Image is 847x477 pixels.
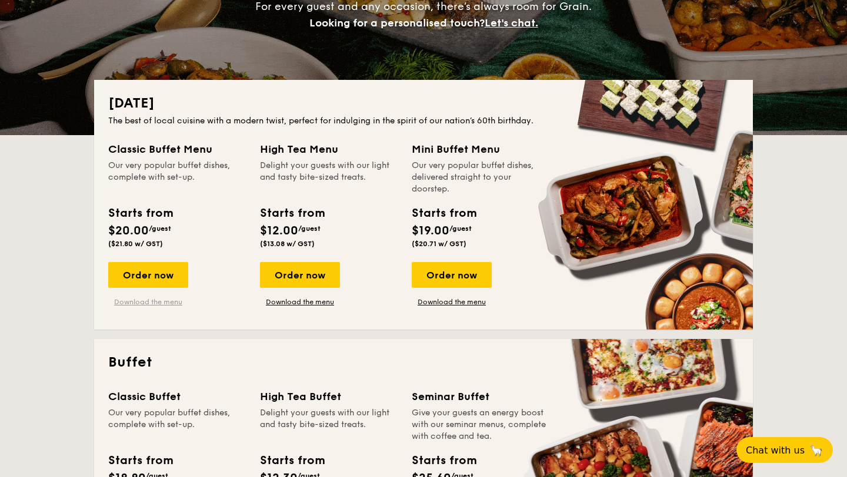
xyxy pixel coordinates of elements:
[108,204,172,222] div: Starts from
[260,388,398,405] div: High Tea Buffet
[412,297,492,307] a: Download the menu
[108,224,149,238] span: $20.00
[412,407,549,442] div: Give your guests an energy boost with our seminar menus, complete with coffee and tea.
[412,262,492,288] div: Order now
[746,445,805,456] span: Chat with us
[108,407,246,442] div: Our very popular buffet dishes, complete with set-up.
[412,388,549,405] div: Seminar Buffet
[260,204,324,222] div: Starts from
[108,452,172,469] div: Starts from
[736,437,833,463] button: Chat with us🦙
[108,262,188,288] div: Order now
[260,240,315,248] span: ($13.08 w/ GST)
[108,160,246,195] div: Our very popular buffet dishes, complete with set-up.
[108,94,739,113] h2: [DATE]
[108,141,246,157] div: Classic Buffet Menu
[108,297,188,307] a: Download the menu
[260,141,398,157] div: High Tea Menu
[108,353,739,372] h2: Buffet
[412,452,476,469] div: Starts from
[412,204,476,222] div: Starts from
[298,224,321,233] span: /guest
[260,262,340,288] div: Order now
[412,141,549,157] div: Mini Buffet Menu
[809,444,823,457] span: 🦙
[260,297,340,307] a: Download the menu
[260,224,298,238] span: $12.00
[108,115,739,127] div: The best of local cuisine with a modern twist, perfect for indulging in the spirit of our nation’...
[412,160,549,195] div: Our very popular buffet dishes, delivered straight to your doorstep.
[108,388,246,405] div: Classic Buffet
[108,240,163,248] span: ($21.80 w/ GST)
[260,452,324,469] div: Starts from
[260,407,398,442] div: Delight your guests with our light and tasty bite-sized treats.
[309,16,485,29] span: Looking for a personalised touch?
[412,224,449,238] span: $19.00
[260,160,398,195] div: Delight your guests with our light and tasty bite-sized treats.
[149,224,171,233] span: /guest
[412,240,466,248] span: ($20.71 w/ GST)
[485,16,538,29] span: Let's chat.
[449,224,472,233] span: /guest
